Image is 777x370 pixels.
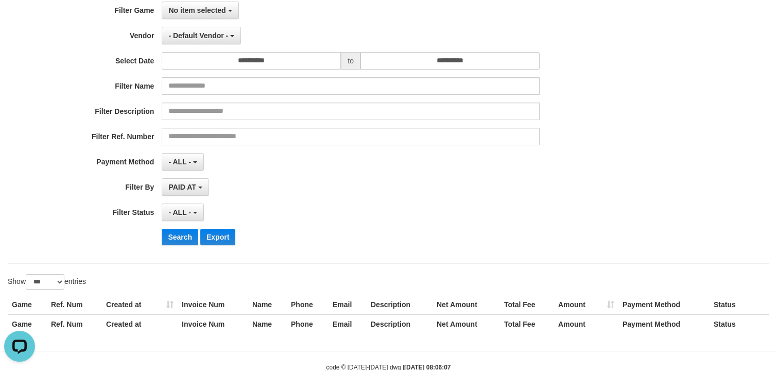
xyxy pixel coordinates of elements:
[433,314,500,333] th: Net Amount
[367,314,433,333] th: Description
[618,295,710,314] th: Payment Method
[710,314,769,333] th: Status
[8,274,86,290] label: Show entries
[168,158,191,166] span: - ALL -
[102,295,178,314] th: Created at
[554,314,618,333] th: Amount
[500,295,554,314] th: Total Fee
[554,295,618,314] th: Amount
[248,295,287,314] th: Name
[4,4,35,35] button: Open LiveChat chat widget
[500,314,554,333] th: Total Fee
[162,2,238,19] button: No item selected
[168,183,196,191] span: PAID AT
[168,31,228,40] span: - Default Vendor -
[248,314,287,333] th: Name
[287,314,329,333] th: Phone
[710,295,769,314] th: Status
[178,314,248,333] th: Invoice Num
[47,314,102,333] th: Ref. Num
[102,314,178,333] th: Created at
[168,6,226,14] span: No item selected
[47,295,102,314] th: Ref. Num
[287,295,329,314] th: Phone
[162,27,241,44] button: - Default Vendor -
[367,295,433,314] th: Description
[168,208,191,216] span: - ALL -
[8,314,47,333] th: Game
[162,153,203,171] button: - ALL -
[162,178,209,196] button: PAID AT
[200,229,235,245] button: Export
[162,229,198,245] button: Search
[329,314,367,333] th: Email
[8,295,47,314] th: Game
[26,274,64,290] select: Showentries
[162,204,203,221] button: - ALL -
[178,295,248,314] th: Invoice Num
[329,295,367,314] th: Email
[433,295,500,314] th: Net Amount
[618,314,710,333] th: Payment Method
[341,52,360,70] span: to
